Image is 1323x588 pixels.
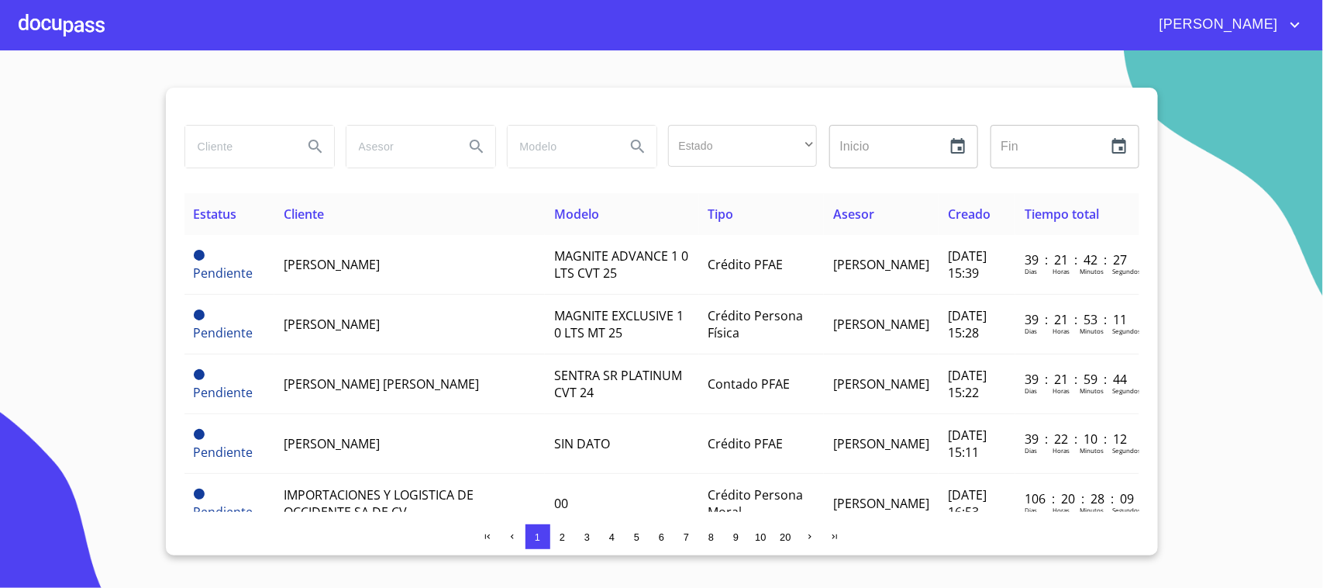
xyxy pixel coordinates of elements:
[554,247,688,282] span: MAGNITE ADVANCE 1 0 LTS CVT 25
[1112,386,1141,395] p: Segundos
[194,310,205,320] span: Pendiente
[554,435,610,452] span: SIN DATO
[284,316,380,333] span: [PERSON_NAME]
[948,367,987,401] span: [DATE] 15:22
[284,375,479,393] span: [PERSON_NAME] [PERSON_NAME]
[948,206,991,223] span: Creado
[749,524,773,549] button: 10
[284,206,324,223] span: Cliente
[1080,267,1104,275] p: Minutos
[554,307,684,341] span: MAGNITE EXCLUSIVE 1 0 LTS MT 25
[1080,386,1104,395] p: Minutos
[1053,446,1070,455] p: Horas
[1025,371,1129,388] p: 39 : 21 : 59 : 44
[284,486,474,521] span: IMPORTACIONES Y LOGISTICA DE OCCIDENTE SA DE CV
[1025,327,1037,335] p: Dias
[1053,386,1070,395] p: Horas
[833,256,929,273] span: [PERSON_NAME]
[948,247,987,282] span: [DATE] 15:39
[1080,446,1104,455] p: Minutos
[1112,506,1141,514] p: Segundos
[554,495,568,512] span: 00
[708,256,784,273] span: Crédito PFAE
[560,531,565,543] span: 2
[508,126,613,168] input: search
[948,486,987,521] span: [DATE] 16:53
[674,524,699,549] button: 7
[1112,267,1141,275] p: Segundos
[194,489,205,500] span: Pendiente
[584,531,590,543] span: 3
[1112,446,1141,455] p: Segundos
[619,128,656,165] button: Search
[948,427,987,461] span: [DATE] 15:11
[194,369,205,380] span: Pendiente
[1025,490,1129,507] p: 106 : 20 : 28 : 09
[708,206,734,223] span: Tipo
[1112,327,1141,335] p: Segundos
[948,307,987,341] span: [DATE] 15:28
[1025,506,1037,514] p: Dias
[724,524,749,549] button: 9
[346,126,452,168] input: search
[535,531,540,543] span: 1
[194,206,237,223] span: Estatus
[194,250,205,261] span: Pendiente
[708,435,784,452] span: Crédito PFAE
[708,486,804,521] span: Crédito Persona Moral
[284,435,380,452] span: [PERSON_NAME]
[194,429,205,440] span: Pendiente
[1053,327,1070,335] p: Horas
[833,206,874,223] span: Asesor
[194,384,253,401] span: Pendiente
[554,206,599,223] span: Modelo
[1025,431,1129,448] p: 39 : 22 : 10 : 12
[833,435,929,452] span: [PERSON_NAME]
[668,125,817,167] div: ​
[609,531,615,543] span: 4
[550,524,575,549] button: 2
[1025,311,1129,328] p: 39 : 21 : 53 : 11
[1053,267,1070,275] p: Horas
[194,444,253,461] span: Pendiente
[773,524,798,549] button: 20
[1080,506,1104,514] p: Minutos
[708,375,791,393] span: Contado PFAE
[625,524,649,549] button: 5
[1148,12,1304,37] button: account of current user
[1025,446,1037,455] p: Dias
[194,503,253,521] span: Pendiente
[194,324,253,341] span: Pendiente
[284,256,380,273] span: [PERSON_NAME]
[634,531,639,543] span: 5
[649,524,674,549] button: 6
[458,128,495,165] button: Search
[833,495,929,512] span: [PERSON_NAME]
[194,265,253,282] span: Pendiente
[708,531,714,543] span: 8
[684,531,689,543] span: 7
[575,524,600,549] button: 3
[525,524,550,549] button: 1
[733,531,739,543] span: 9
[833,375,929,393] span: [PERSON_NAME]
[755,531,766,543] span: 10
[1053,506,1070,514] p: Horas
[600,524,625,549] button: 4
[297,128,334,165] button: Search
[659,531,664,543] span: 6
[1080,327,1104,335] p: Minutos
[1148,12,1286,37] span: [PERSON_NAME]
[1025,206,1099,223] span: Tiempo total
[780,531,791,543] span: 20
[708,307,804,341] span: Crédito Persona Física
[1025,386,1037,395] p: Dias
[554,367,682,401] span: SENTRA SR PLATINUM CVT 24
[1025,251,1129,268] p: 39 : 21 : 42 : 27
[833,316,929,333] span: [PERSON_NAME]
[185,126,291,168] input: search
[699,524,724,549] button: 8
[1025,267,1037,275] p: Dias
